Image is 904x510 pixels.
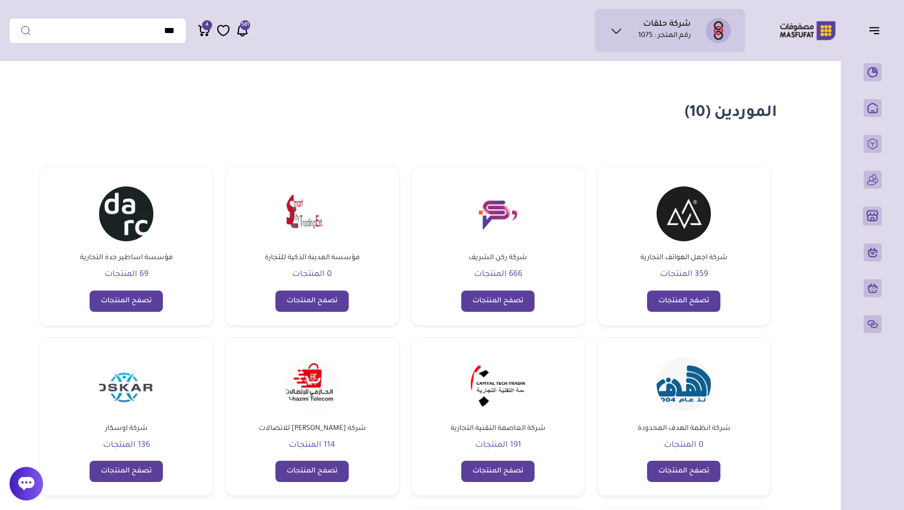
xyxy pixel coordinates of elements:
h1: شركة حلقات [643,20,691,31]
img: شركة اوسكار [99,357,154,412]
span: 359 المنتجات [660,270,708,279]
a: تصفح المنتجات [647,291,720,312]
img: مؤسسة اساطير جدة التجارية [99,186,154,241]
span: 136 المنتجات [103,441,150,450]
span: شركة ركن الشريف [466,252,530,264]
span: شركة انظمة الهدف المحدودة [635,423,733,435]
a: مؤسسة المدينة الذكية للتجارة مؤسسة المدينة الذكية للتجارة 0 المنتجات [263,180,362,282]
a: تصفح المنتجات [90,291,163,312]
a: شركة اجمل الهواتف التجارية شركة اجمل الهواتف التجارية 359 المنتجات [638,180,730,282]
a: شركة ركن الشريف شركة ركن الشريف 666 المنتجات [465,180,532,282]
img: شركة ركن الشريف [471,186,526,241]
a: 581 [236,24,249,38]
span: 581 [241,20,249,30]
img: Logo [772,20,844,41]
a: 4 [198,24,211,38]
iframe: Webchat Widget [840,446,890,496]
span: شركة اوسكار [103,423,150,435]
p: رقم المتجر : 1075 [638,31,691,42]
img: شركة اجمل الهواتف التجارية [657,186,711,241]
span: 0 المنتجات [664,441,704,450]
a: تصفح المنتجات [90,461,163,482]
span: شركة [PERSON_NAME] للاتصالات [256,423,368,435]
span: 191 المنتجات [475,441,521,450]
img: شركة الحازمى للاتصالات [285,357,340,412]
img: شركة العاصمة التقنية التجارية [471,357,526,412]
img: شركة انظمة الهدف المحدودة [657,357,711,412]
a: تصفح المنتجات [461,291,535,312]
a: مؤسسة اساطير جدة التجارية مؤسسة اساطير جدة التجارية 69 المنتجات [78,180,175,282]
a: تصفح المنتجات [461,461,535,482]
a: شركة انظمة الهدف المحدودة شركة انظمة الهدف المحدودة 0 المنتجات [635,351,733,452]
span: شركة العاصمة التقنية التجارية [448,423,548,435]
a: تصفح المنتجات [647,461,720,482]
span: مؤسسة المدينة الذكية للتجارة [263,252,362,264]
a: تصفح المنتجات [275,291,349,312]
a: تصفح المنتجات [275,461,349,482]
span: شركة اجمل الهواتف التجارية [638,252,730,264]
span: 114 المنتجات [289,441,335,450]
span: 0 المنتجات [292,270,332,279]
a: شركة اوسكار شركة اوسكار 136 المنتجات [93,351,160,452]
img: شركة حلقات [706,18,731,43]
span: 666 المنتجات [474,270,522,279]
a: شركة الحازمى للاتصالات شركة [PERSON_NAME] للاتصالات 114 المنتجات [256,351,368,452]
span: مؤسسة اساطير جدة التجارية [78,252,175,264]
h1: الموردين (10) [685,104,777,124]
img: مؤسسة المدينة الذكية للتجارة [285,186,340,241]
a: شركة العاصمة التقنية التجارية شركة العاصمة التقنية التجارية 191 المنتجات [448,351,548,452]
span: 4 [205,20,209,30]
span: 69 المنتجات [105,270,148,279]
